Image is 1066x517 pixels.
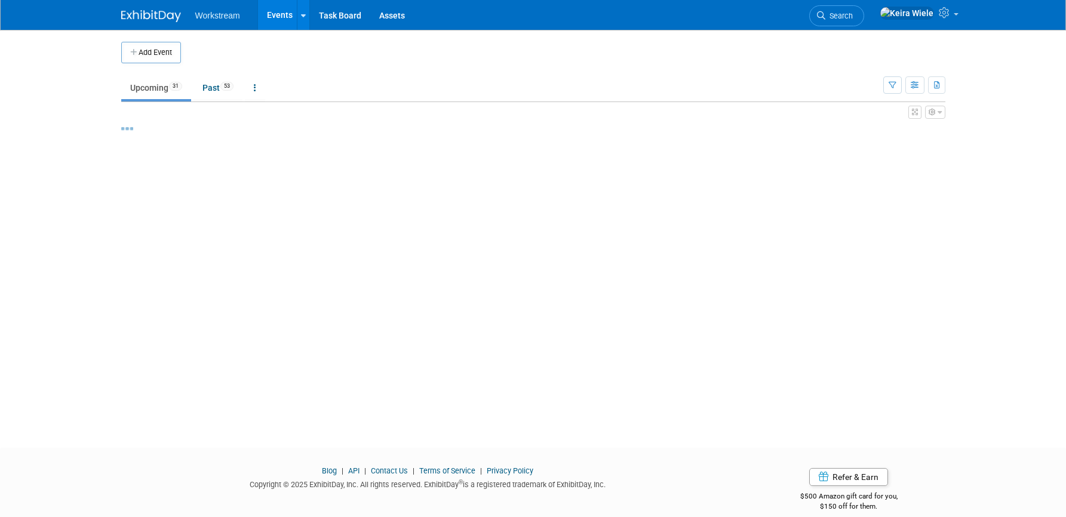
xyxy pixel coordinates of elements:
a: Blog [322,466,337,475]
span: | [361,466,369,475]
span: | [410,466,417,475]
div: $500 Amazon gift card for you, [752,484,945,511]
span: | [339,466,346,475]
span: Workstream [195,11,240,20]
a: Contact Us [371,466,408,475]
a: Search [809,5,864,26]
sup: ® [459,479,463,485]
a: Terms of Service [419,466,475,475]
div: Copyright © 2025 ExhibitDay, Inc. All rights reserved. ExhibitDay is a registered trademark of Ex... [121,476,735,490]
img: loading... [121,127,133,130]
span: Search [825,11,853,20]
a: Upcoming31 [121,76,191,99]
a: Refer & Earn [809,468,888,486]
span: 31 [169,82,182,91]
span: 53 [220,82,234,91]
a: Privacy Policy [487,466,533,475]
img: Keira Wiele [880,7,934,20]
span: | [477,466,485,475]
div: $150 off for them. [752,501,945,512]
button: Add Event [121,42,181,63]
img: ExhibitDay [121,10,181,22]
a: Past53 [193,76,242,99]
a: API [348,466,360,475]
